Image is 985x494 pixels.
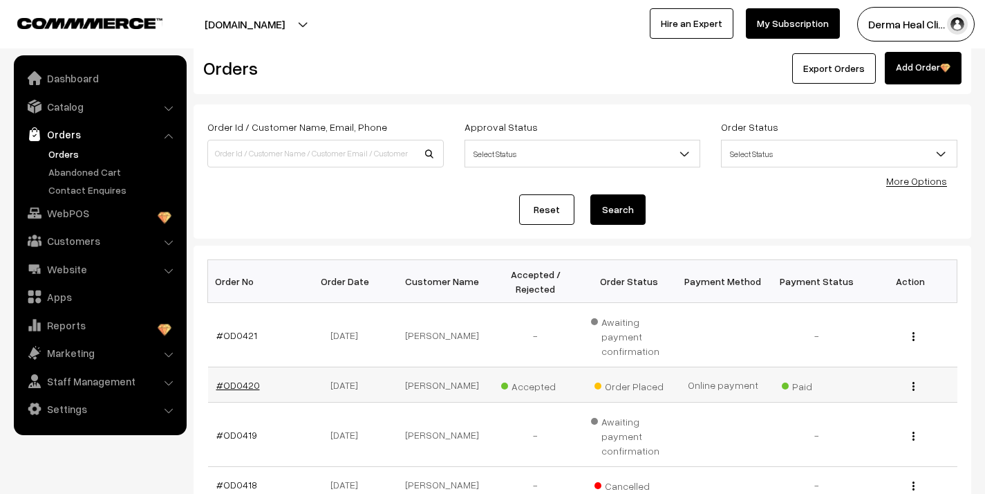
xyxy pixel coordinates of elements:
[721,140,957,167] span: Select Status
[45,147,182,161] a: Orders
[17,369,182,394] a: Staff Management
[17,284,182,309] a: Apps
[465,140,701,167] span: Select Status
[885,52,961,84] a: Add Order
[301,367,395,403] td: [DATE]
[203,57,442,79] h2: Orders
[156,7,333,42] button: [DOMAIN_NAME]
[216,379,260,391] a: #OD0420
[45,183,182,197] a: Contact Enquires
[857,7,975,42] button: Derma Heal Cli…
[301,303,395,367] td: [DATE]
[863,260,957,303] th: Action
[912,432,914,441] img: Menu
[17,257,182,282] a: Website
[465,142,700,166] span: Select Status
[792,53,876,84] button: Export Orders
[216,429,257,441] a: #OD0419
[17,94,182,119] a: Catalog
[17,313,182,338] a: Reports
[301,403,395,467] td: [DATE]
[912,332,914,341] img: Menu
[591,311,668,358] span: Awaiting payment confirmation
[17,228,182,253] a: Customers
[583,260,677,303] th: Order Status
[207,140,444,167] input: Order Id / Customer Name / Customer Email / Customer Phone
[676,367,770,403] td: Online payment
[17,18,162,28] img: COMMMERCE
[770,403,864,467] td: -
[519,194,574,225] a: Reset
[746,8,840,39] a: My Subscription
[207,120,387,134] label: Order Id / Customer Name, Email, Phone
[45,165,182,179] a: Abandoned Cart
[594,376,664,394] span: Order Placed
[395,303,489,367] td: [PERSON_NAME]
[590,194,646,225] button: Search
[722,142,957,166] span: Select Status
[216,479,257,491] a: #OD0418
[594,475,664,493] span: Cancelled
[208,260,302,303] th: Order No
[395,403,489,467] td: [PERSON_NAME]
[501,376,570,394] span: Accepted
[912,482,914,491] img: Menu
[17,201,182,226] a: WebPOS
[489,403,583,467] td: -
[591,411,668,458] span: Awaiting payment confirmation
[489,260,583,303] th: Accepted / Rejected
[676,260,770,303] th: Payment Method
[17,396,182,421] a: Settings
[301,260,395,303] th: Order Date
[17,14,138,30] a: COMMMERCE
[886,175,947,187] a: More Options
[216,329,257,341] a: #OD0421
[947,14,968,35] img: user
[17,122,182,147] a: Orders
[782,376,851,394] span: Paid
[650,8,733,39] a: Hire an Expert
[770,260,864,303] th: Payment Status
[770,303,864,367] td: -
[395,260,489,303] th: Customer Name
[395,367,489,403] td: [PERSON_NAME]
[489,303,583,367] td: -
[721,120,778,134] label: Order Status
[17,66,182,91] a: Dashboard
[465,120,538,134] label: Approval Status
[17,340,182,365] a: Marketing
[912,382,914,391] img: Menu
